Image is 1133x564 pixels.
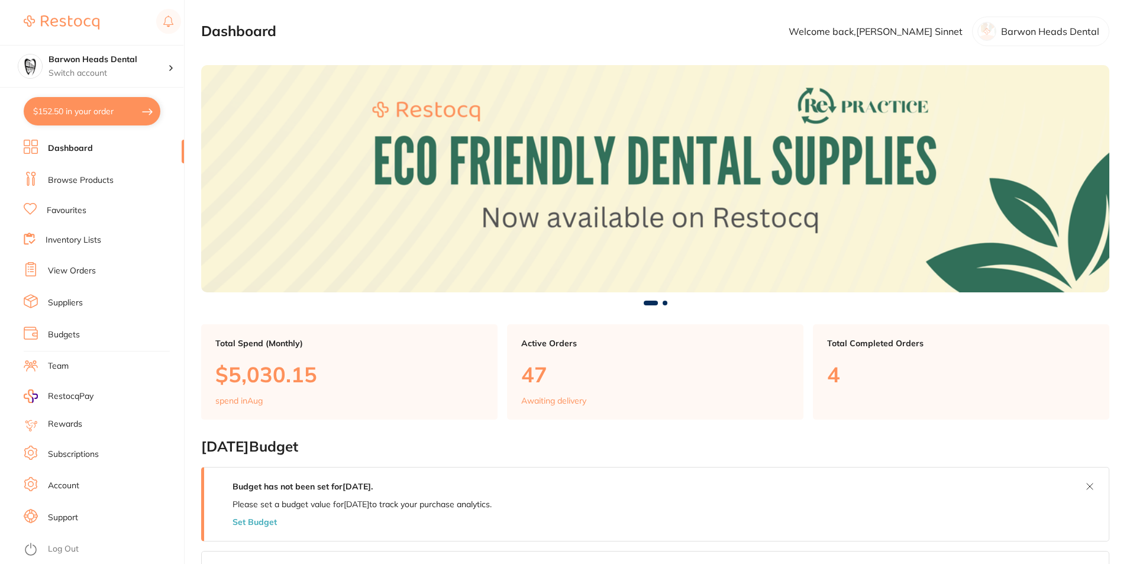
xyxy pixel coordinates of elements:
h4: Barwon Heads Dental [49,54,168,66]
a: Account [48,480,79,492]
a: Restocq Logo [24,9,99,36]
a: Dashboard [48,143,93,154]
p: spend in Aug [215,396,263,405]
a: Suppliers [48,297,83,309]
a: Rewards [48,418,82,430]
img: RestocqPay [24,389,38,403]
a: Active Orders47Awaiting delivery [507,324,803,420]
a: Total Spend (Monthly)$5,030.15spend inAug [201,324,498,420]
a: View Orders [48,265,96,277]
h2: Dashboard [201,23,276,40]
a: Subscriptions [48,449,99,460]
p: Total Completed Orders [827,339,1095,348]
a: Support [48,512,78,524]
img: Barwon Heads Dental [18,54,42,78]
a: Team [48,360,69,372]
a: Favourites [47,205,86,217]
img: Restocq Logo [24,15,99,30]
a: Budgets [48,329,80,341]
a: Inventory Lists [46,234,101,246]
img: Dashboard [201,65,1109,292]
p: 47 [521,362,789,386]
p: Welcome back, [PERSON_NAME] Sinnet [789,26,963,37]
p: Total Spend (Monthly) [215,339,483,348]
strong: Budget has not been set for [DATE] . [233,481,373,492]
p: Awaiting delivery [521,396,586,405]
a: RestocqPay [24,389,93,403]
button: $152.50 in your order [24,97,160,125]
h2: [DATE] Budget [201,439,1109,455]
a: Total Completed Orders4 [813,324,1109,420]
p: Active Orders [521,339,789,348]
p: Please set a budget value for [DATE] to track your purchase analytics. [233,499,492,509]
span: RestocqPay [48,391,93,402]
a: Log Out [48,543,79,555]
p: Barwon Heads Dental [1001,26,1099,37]
p: 4 [827,362,1095,386]
p: $5,030.15 [215,362,483,386]
p: Switch account [49,67,168,79]
button: Set Budget [233,517,277,527]
button: Log Out [24,540,180,559]
a: Browse Products [48,175,114,186]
